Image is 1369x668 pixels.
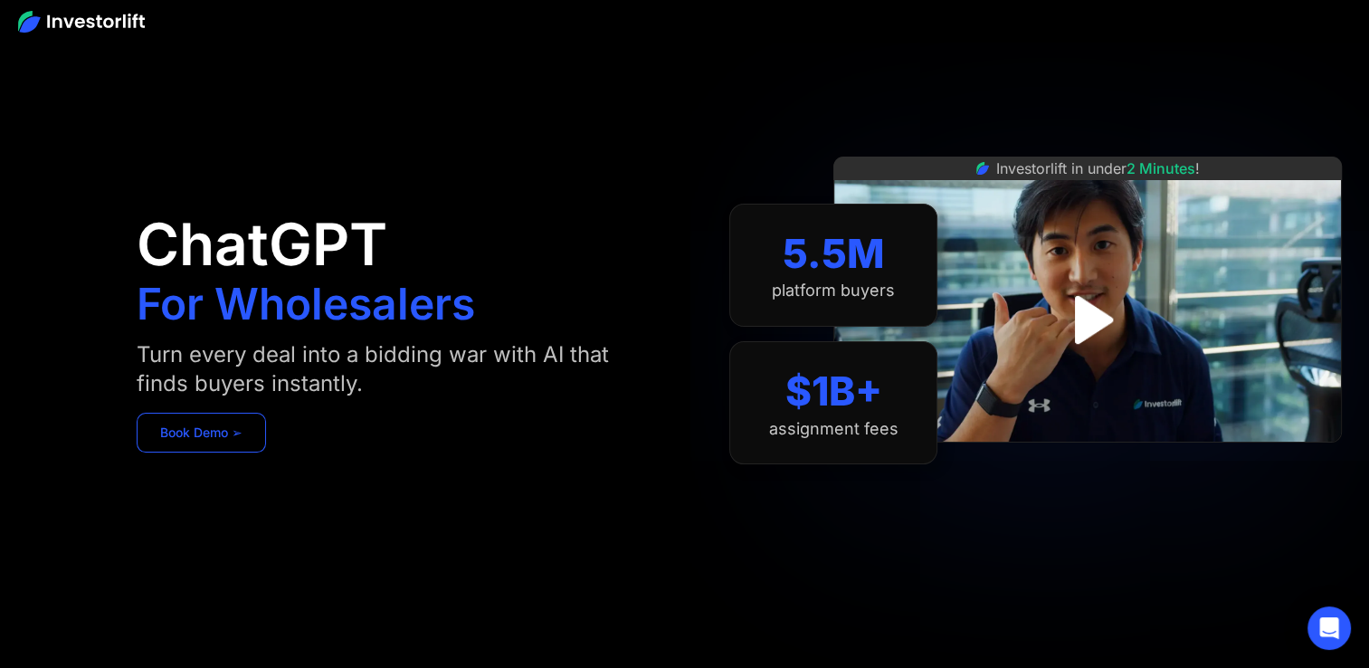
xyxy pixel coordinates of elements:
span: 2 Minutes [1127,159,1195,177]
h1: ChatGPT [137,215,387,273]
a: open lightbox [1048,280,1128,360]
div: $1B+ [785,367,882,415]
div: Investorlift in under ! [996,157,1200,179]
a: Book Demo ➢ [137,413,266,453]
div: Open Intercom Messenger [1307,606,1351,650]
h1: For Wholesalers [137,282,475,326]
iframe: Customer reviews powered by Trustpilot [952,452,1223,473]
div: platform buyers [772,281,895,301]
div: Turn every deal into a bidding war with AI that finds buyers instantly. [137,340,630,398]
div: assignment fees [769,419,898,439]
div: 5.5M [783,230,885,278]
